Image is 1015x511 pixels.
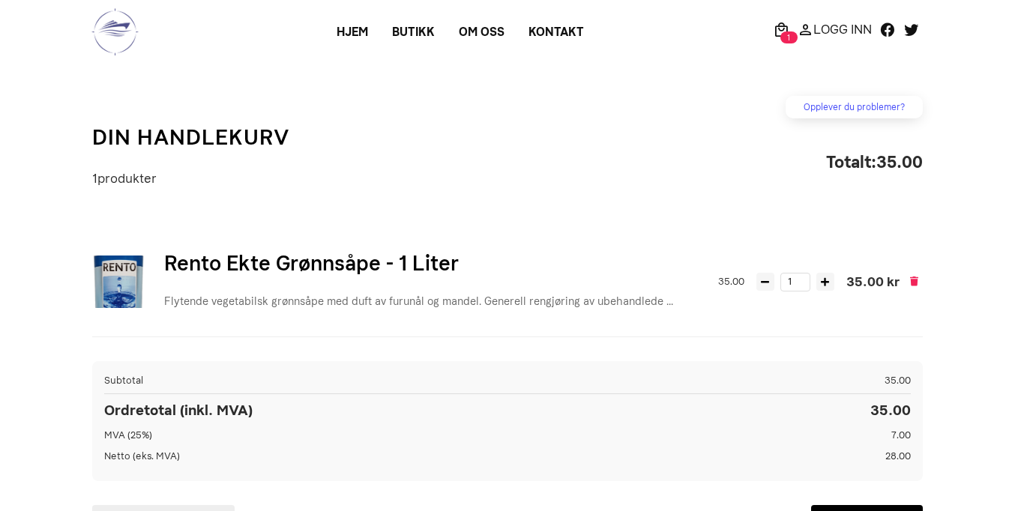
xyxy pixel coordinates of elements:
a: Om oss [447,19,516,46]
a: Opplever du problemer? [786,96,923,118]
a: Hjem [325,19,380,46]
span: Subtotal [104,373,143,388]
span: 35.00 [885,373,911,388]
img: Rento Ekte Grønnsåpe - 1 Liter [92,255,145,308]
h3: Rento Ekte Grønnsåpe - 1 Liter [164,248,706,279]
span: 35.00 [870,400,911,422]
img: logo [91,7,139,56]
span: 35.00 kr [846,272,900,291]
span: 1 [92,171,97,186]
span: 7.00 [891,428,911,443]
span: 28.00 [885,449,911,464]
div: 35.00 [718,274,744,289]
p: Flytende vegetabilsk grønnsåpe med duft av furunål og mandel. Generell rengjøring av ubehandlede ... [164,291,706,312]
div: Totalt: [826,150,923,175]
span: 1 [780,31,798,43]
span: Ordretotal (inkl. MVA) [104,400,253,422]
h1: Din Handlekurv [92,121,290,154]
a: Logg Inn [793,20,876,38]
span: MVA (25%) [104,428,152,443]
strong: 35.00 [876,152,923,172]
a: Kontakt [516,19,596,46]
a: Butikk [380,19,447,46]
span: Netto (eks. MVA) [104,449,180,464]
p: produkter [92,166,290,191]
a: 1 [769,20,793,38]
